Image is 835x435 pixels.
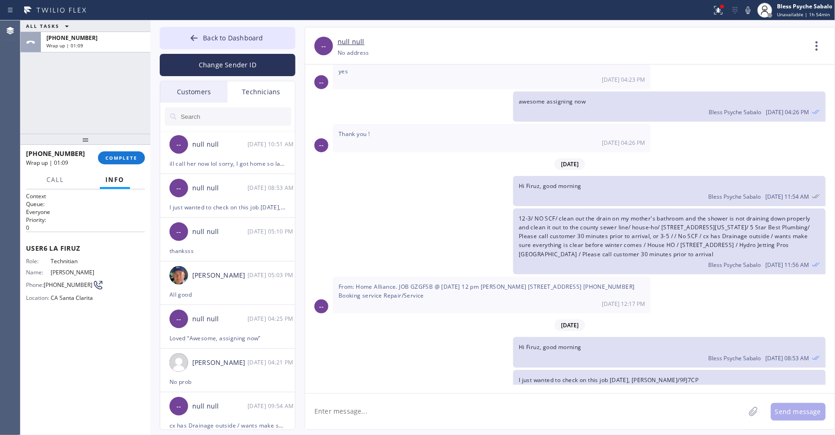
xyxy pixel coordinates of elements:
span: -- [319,77,324,88]
span: Bless Psyche Sabalo [709,261,761,269]
span: [DATE] 04:26 PM [602,139,645,147]
span: I just wanted to check on this job [DATE], [PERSON_NAME]/9FJ7CP [519,376,698,384]
div: 09/08/2025 9:53 AM [513,337,825,367]
p: Everyone [26,208,145,216]
button: COMPLETE [98,151,145,164]
div: 09/05/2025 9:17 AM [333,277,651,313]
span: Wrap up | 01:09 [46,42,83,49]
div: Technicians [228,81,295,103]
div: 09/06/2025 9:10 AM [248,226,296,237]
div: 09/05/2025 9:54 AM [513,176,825,206]
div: Loved “Awesome, assigning now” [170,333,286,344]
span: [DATE] [554,319,585,331]
span: -- [319,301,324,312]
h2: Priority: [26,216,145,224]
span: CA Santa Clarita [51,294,97,301]
span: [DATE] 04:26 PM [766,108,809,116]
div: 09/08/2025 9:51 AM [248,139,296,149]
span: [PERSON_NAME] [51,269,97,276]
span: Info [105,175,124,184]
div: null null [192,401,248,412]
button: Change Sender ID [160,54,295,76]
span: Phone: [26,281,44,288]
div: ill call her now lol sorry, I got home so late last night. This morning it was really hard to get... [170,158,286,169]
div: thanksss [170,246,286,256]
span: Role: [26,258,51,265]
span: Hi Firuz, good morning [519,182,581,190]
div: cx has Drainage outside / wants make sure everything is clear before winter comes / [STREET_ADDRE... [170,420,286,431]
span: -- [176,401,181,412]
button: Mute [742,4,755,17]
span: ALL TASKS [26,23,59,29]
span: [PHONE_NUMBER] [46,34,98,42]
div: 09/08/2025 9:53 AM [513,370,825,400]
span: [DATE] 08:53 AM [766,354,809,362]
div: 09/05/2025 9:25 AM [248,313,296,324]
input: Search [180,107,291,126]
div: No prob [170,377,286,387]
span: Bless Psyche Sabalo [709,193,761,201]
span: Wrap up | 01:09 [26,159,68,167]
div: 09/06/2025 9:03 AM [248,270,296,280]
span: Unavailable | 1h 54min [777,11,830,18]
div: Bless Psyche Sabalo [777,2,832,10]
div: null null [192,227,248,237]
div: [PERSON_NAME] [192,357,248,368]
div: 09/04/2025 9:26 AM [333,124,651,152]
span: [DATE] [554,158,585,170]
p: 0 [26,224,145,232]
span: -- [176,139,181,150]
span: [PHONE_NUMBER] [26,149,85,158]
span: [PHONE_NUMBER] [44,281,92,288]
div: 09/05/2025 9:21 AM [248,357,296,368]
div: 09/05/2025 9:54 AM [248,401,296,411]
button: ALL TASKS [20,20,78,32]
span: Bless Psyche Sabalo [709,108,762,116]
button: Back to Dashboard [160,27,295,49]
span: Hi Firuz, good morning [519,343,581,351]
h1: Context [26,192,145,200]
button: Info [100,171,130,189]
span: Name: [26,269,51,276]
div: 09/05/2025 9:56 AM [513,208,825,274]
div: 09/08/2025 9:53 AM [248,182,296,193]
div: [PERSON_NAME] [192,270,248,281]
div: null null [192,183,248,194]
span: -- [176,183,181,194]
span: From: Home Alliance. JOB GZGFSB @ [DATE] 12 pm [PERSON_NAME] [STREET_ADDRESS] [PHONE_NUMBER] Book... [339,283,635,299]
img: eb1005bbae17aab9b5e109a2067821b9.jpg [170,266,188,285]
span: -- [321,41,326,52]
span: [DATE] 04:23 PM [602,76,645,84]
div: I just wanted to check on this job [DATE], [PERSON_NAME]/9FJ7CP [170,202,286,213]
div: null null [192,314,248,325]
span: Location: [26,294,51,301]
span: -- [176,314,181,325]
a: null null [338,37,365,47]
div: No address [338,47,369,58]
div: Customers [160,81,228,103]
div: 09/04/2025 9:23 AM [333,61,651,89]
span: Thank you ! [339,130,370,138]
span: Bless Psyche Sabalo [709,354,761,362]
span: [DATE] 12:17 PM [602,300,645,308]
span: 12-3/ NO SCF/ clean out the drain on my mother's bathroom and the shower is not draining down pro... [519,214,810,258]
span: [DATE] 11:56 AM [766,261,809,269]
span: -- [176,227,181,237]
span: [DATE] 11:54 AM [766,193,809,201]
span: COMPLETE [105,155,137,161]
span: Back to Dashboard [203,33,263,42]
span: Technitian [51,258,97,265]
div: 09/04/2025 9:26 AM [513,91,825,122]
img: user.png [170,353,188,372]
span: -- [319,140,324,150]
div: All good [170,289,286,300]
button: Send message [771,403,826,421]
div: null null [192,139,248,150]
button: Call [41,171,70,189]
h2: Queue: [26,200,145,208]
span: awesome assigning now [519,97,586,105]
span: Call [46,175,64,184]
span: yes [339,67,348,75]
span: User 6 LA Firuz [26,244,145,253]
